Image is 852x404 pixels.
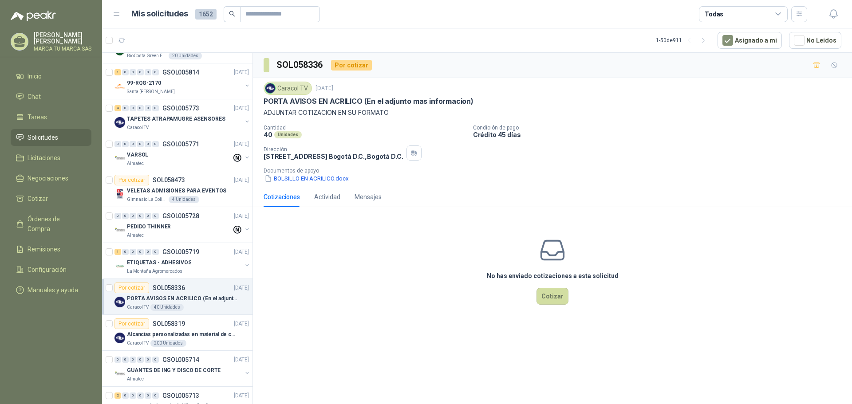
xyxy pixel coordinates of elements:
[127,196,167,203] p: Gimnasio La Colina
[487,271,619,281] h3: No has enviado cotizaciones a esta solicitud
[234,356,249,364] p: [DATE]
[150,340,186,347] div: 200 Unidades
[152,357,159,363] div: 0
[34,32,91,44] p: [PERSON_NAME] [PERSON_NAME]
[28,133,58,142] span: Solicitudes
[127,88,175,95] p: Santa [PERSON_NAME]
[265,83,275,93] img: Company Logo
[656,33,710,47] div: 1 - 50 de 911
[137,213,144,219] div: 0
[264,153,403,160] p: [STREET_ADDRESS] Bogotá D.C. , Bogotá D.C.
[264,82,312,95] div: Caracol TV
[264,97,473,106] p: PORTA AVISOS EN ACRILICO (En el adjunto mas informacion)
[718,32,782,49] button: Asignado a mi
[152,141,159,147] div: 0
[102,171,252,207] a: Por cotizarSOL058473[DATE] Company LogoVELETAS ADMISIONES PARA EVENTOSGimnasio La Colina4 Unidades
[127,376,144,383] p: Almatec
[114,105,121,111] div: 4
[11,190,91,207] a: Cotizar
[28,71,42,81] span: Inicio
[122,357,129,363] div: 0
[789,32,841,49] button: No Leídos
[137,357,144,363] div: 0
[11,261,91,278] a: Configuración
[130,69,136,75] div: 0
[264,146,403,153] p: Dirección
[11,129,91,146] a: Solicitudes
[11,211,91,237] a: Órdenes de Compra
[137,105,144,111] div: 0
[274,131,302,138] div: Unidades
[127,330,237,339] p: Alcancías personalizadas en material de cerámica (VER ADJUNTO)
[264,108,841,118] p: ADJUNTAR COTIZACION EN SU FORMATO
[162,249,199,255] p: GSOL005719
[152,213,159,219] div: 0
[169,196,199,203] div: 4 Unidades
[162,105,199,111] p: GSOL005773
[162,213,199,219] p: GSOL005728
[264,168,848,174] p: Documentos de apoyo
[137,141,144,147] div: 0
[11,11,56,21] img: Logo peakr
[145,392,151,399] div: 0
[264,125,466,131] p: Cantidad
[130,249,136,255] div: 0
[114,139,251,167] a: 0 0 0 0 0 0 GSOL005771[DATE] Company LogoVARSOLAlmatec
[122,105,129,111] div: 0
[127,79,161,87] p: 99-RQG-2170
[473,125,848,131] p: Condición de pago
[314,192,340,202] div: Actividad
[28,244,60,254] span: Remisiones
[234,284,249,292] p: [DATE]
[536,288,568,305] button: Cotizar
[153,177,185,183] p: SOL058473
[114,225,125,235] img: Company Logo
[276,58,324,72] h3: SOL058336
[137,249,144,255] div: 0
[28,112,47,122] span: Tareas
[264,131,272,138] p: 40
[11,88,91,105] a: Chat
[705,9,723,19] div: Todas
[114,153,125,164] img: Company Logo
[127,52,167,59] p: BioCosta Green Energy S.A.S
[234,212,249,220] p: [DATE]
[137,392,144,399] div: 0
[28,153,60,163] span: Licitaciones
[316,84,333,93] p: [DATE]
[114,103,251,131] a: 4 0 0 0 0 0 GSOL005773[DATE] Company LogoTAPETES ATRAPAMUGRE ASENSORESCaracol TV
[114,213,121,219] div: 0
[130,357,136,363] div: 0
[28,285,78,295] span: Manuales y ayuda
[127,340,149,347] p: Caracol TV
[127,259,191,267] p: ETIQUETAS - ADHESIVOS
[234,104,249,113] p: [DATE]
[145,249,151,255] div: 0
[127,223,171,231] p: PEDIDO THINNER
[127,160,144,167] p: Almatec
[152,105,159,111] div: 0
[130,392,136,399] div: 0
[152,392,159,399] div: 0
[114,81,125,92] img: Company Logo
[169,52,202,59] div: 20 Unidades
[114,297,125,307] img: Company Logo
[122,141,129,147] div: 0
[114,249,121,255] div: 1
[130,213,136,219] div: 0
[331,60,372,71] div: Por cotizar
[114,175,149,185] div: Por cotizar
[114,141,121,147] div: 0
[234,392,249,400] p: [DATE]
[114,282,149,293] div: Por cotizar
[114,69,121,75] div: 1
[145,213,151,219] div: 0
[102,315,252,351] a: Por cotizarSOL058319[DATE] Company LogoAlcancías personalizadas en material de cerámica (VER ADJU...
[28,173,68,183] span: Negociaciones
[264,192,300,202] div: Cotizaciones
[114,189,125,200] img: Company Logo
[234,248,249,256] p: [DATE]
[34,46,91,51] p: MARCA TU MARCA SAS
[150,304,184,311] div: 40 Unidades
[127,151,148,159] p: VARSOL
